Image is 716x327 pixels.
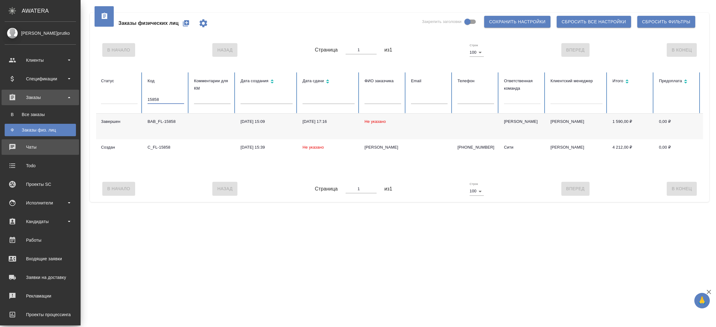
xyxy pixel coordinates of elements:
[5,273,76,282] div: Заявки на доставку
[5,254,76,263] div: Входящие заявки
[457,77,494,85] div: Телефон
[101,119,138,125] div: Завершен
[5,108,76,121] a: ВВсе заказы
[484,16,550,28] button: Сохранить настройки
[101,77,138,85] div: Статус
[470,44,478,47] label: Строк
[5,161,76,170] div: Todo
[489,18,546,26] span: Сохранить настройки
[8,127,73,133] div: Заказы физ. лиц
[562,18,626,26] span: Сбросить все настройки
[303,145,324,150] span: Не указано
[2,270,79,285] a: Заявки на доставку
[694,293,710,308] button: 🙏
[384,185,392,193] span: из 1
[411,77,448,85] div: Email
[365,77,401,85] div: ФИО заказчика
[2,158,79,173] a: Todo
[241,144,293,150] div: [DATE] 15:39
[8,111,73,118] div: Все заказы
[546,114,608,139] td: [PERSON_NAME]
[5,310,76,319] div: Проекты процессинга
[315,46,338,54] span: Страница
[5,291,76,301] div: Рекламации
[470,182,478,186] label: Строк
[194,77,231,92] div: Комментарии для КМ
[241,119,293,125] div: [DATE] 15:09
[5,198,76,208] div: Исполнители
[2,177,79,192] a: Проекты SC
[5,142,76,152] div: Чаты
[303,119,355,125] div: [DATE] 17:16
[101,144,138,150] div: Создан
[5,56,76,65] div: Клиенты
[608,139,654,165] td: 4 212,00 ₽
[148,119,184,125] div: BAB_FL-15858
[504,144,541,150] div: Сити
[550,77,603,85] div: Клиентский менеджер
[315,185,338,193] span: Страница
[608,114,654,139] td: 1 590,00 ₽
[22,5,81,17] div: AWATERA
[504,119,541,125] div: [PERSON_NAME]
[5,217,76,226] div: Кандидаты
[148,144,184,150] div: C_FL-15858
[179,16,193,31] button: Создать
[5,30,76,37] div: [PERSON_NAME]prutko
[5,180,76,189] div: Проекты SC
[2,139,79,155] a: Чаты
[659,77,696,86] div: Сортировка
[2,232,79,248] a: Работы
[5,74,76,83] div: Спецификации
[654,139,701,165] td: 0,00 ₽
[2,307,79,322] a: Проекты процессинга
[365,119,386,124] span: Не указано
[148,77,184,85] div: Код
[2,251,79,267] a: Входящие заявки
[5,124,76,136] a: ФЗаказы физ. лиц
[612,77,649,86] div: Сортировка
[2,288,79,304] a: Рекламации
[5,235,76,245] div: Работы
[504,77,541,92] div: Ответственная команда
[5,93,76,102] div: Заказы
[470,187,484,195] div: 100
[637,16,695,28] button: Сбросить фильтры
[118,20,179,27] span: Заказы физических лиц
[384,46,392,54] span: из 1
[303,77,355,86] div: Сортировка
[422,19,462,25] span: Закрепить заголовки
[697,294,707,307] span: 🙏
[654,114,701,139] td: 0,00 ₽
[546,139,608,165] td: [PERSON_NAME]
[365,144,401,150] div: [PERSON_NAME]
[457,144,494,150] p: [PHONE_NUMBER]
[642,18,690,26] span: Сбросить фильтры
[241,77,293,86] div: Сортировка
[557,16,631,28] button: Сбросить все настройки
[470,48,484,57] div: 100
